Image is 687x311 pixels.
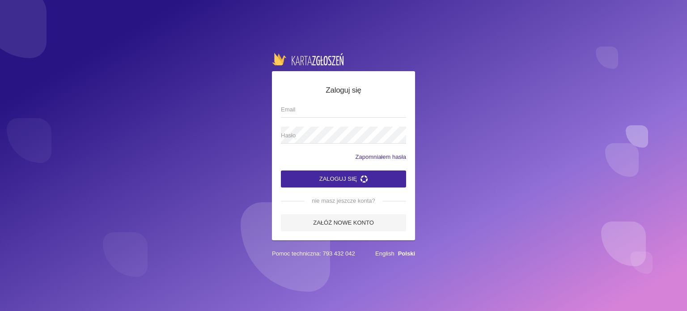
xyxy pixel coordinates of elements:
input: Email [281,101,406,118]
span: Hasło [281,131,397,140]
img: logo-karta.png [272,53,343,65]
span: nie masz jeszcze konta? [305,196,382,205]
a: English [375,250,394,257]
span: Email [281,105,397,114]
button: Zaloguj się [281,170,406,187]
a: Polski [398,250,415,257]
a: Zapomniałem hasła [356,153,406,162]
h5: Zaloguj się [281,85,406,96]
span: Pomoc techniczna: 793 432 042 [272,249,355,258]
input: Hasło [281,127,406,144]
a: Załóż nowe konto [281,214,406,231]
